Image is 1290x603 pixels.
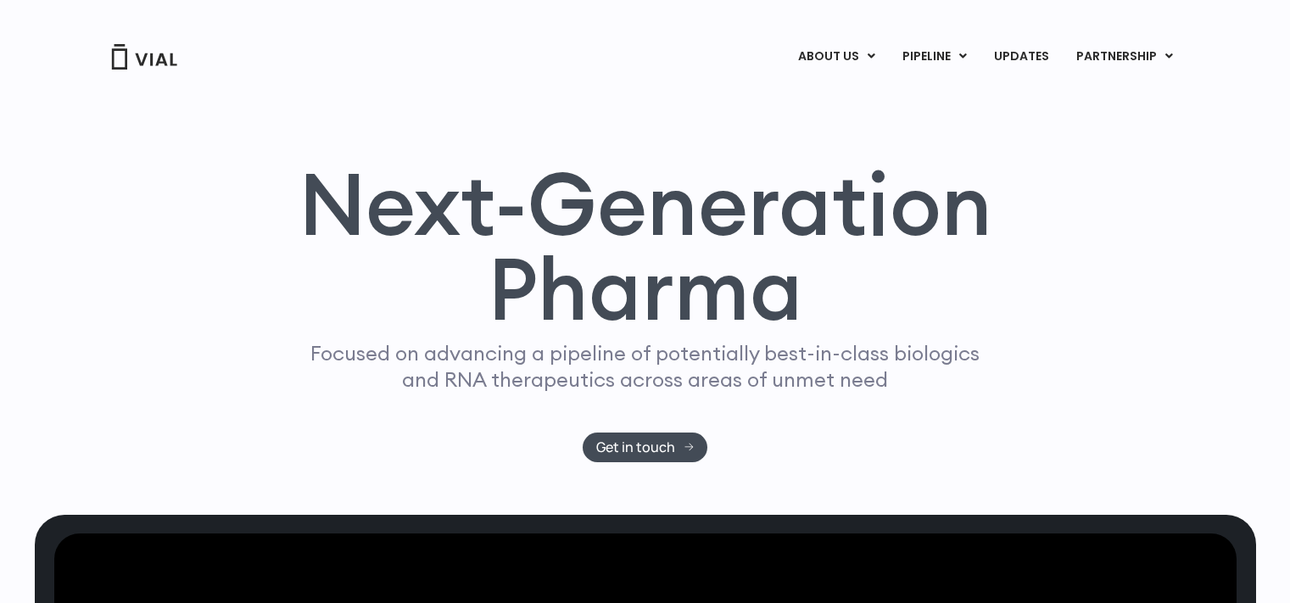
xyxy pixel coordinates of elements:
span: Get in touch [596,441,675,454]
p: Focused on advancing a pipeline of potentially best-in-class biologics and RNA therapeutics acros... [304,340,987,393]
a: ABOUT USMenu Toggle [785,42,888,71]
img: Vial Logo [110,44,178,70]
a: UPDATES [980,42,1062,71]
a: Get in touch [583,433,707,462]
a: PIPELINEMenu Toggle [889,42,980,71]
h1: Next-Generation Pharma [278,161,1013,332]
a: PARTNERSHIPMenu Toggle [1063,42,1187,71]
